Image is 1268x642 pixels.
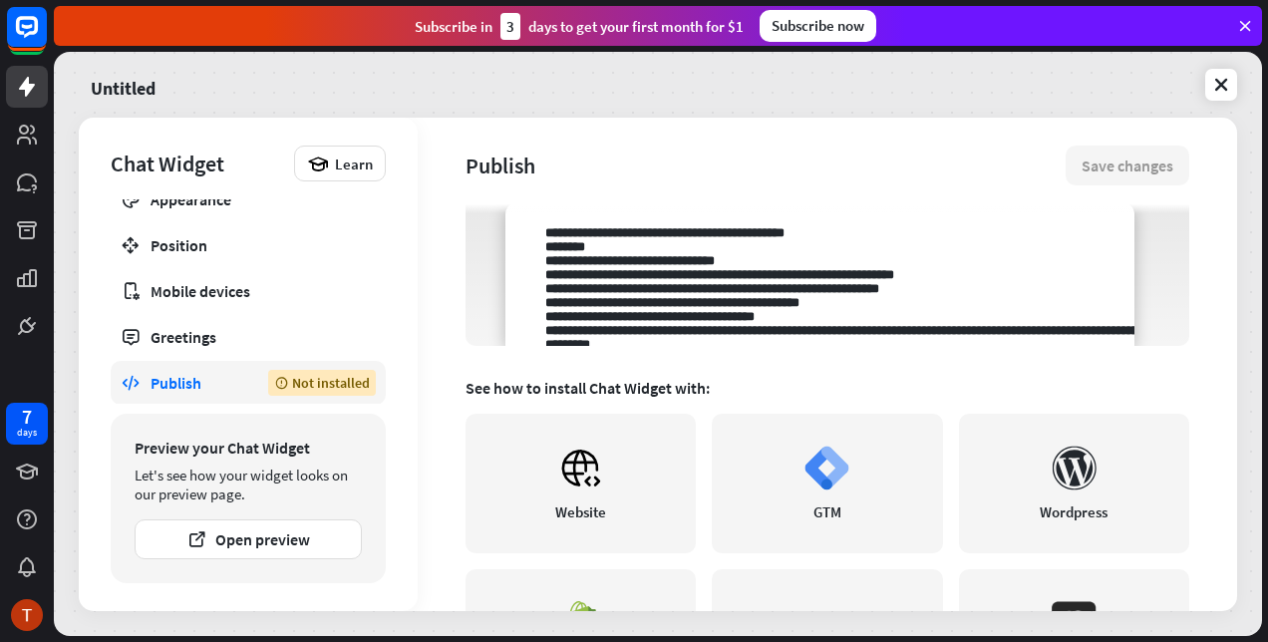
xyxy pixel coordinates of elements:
[959,414,1189,553] a: Wordpress
[712,414,942,553] a: GTM
[111,177,386,221] a: Appearance
[1066,146,1189,185] button: Save changes
[16,8,76,68] button: Open LiveChat chat widget
[1040,502,1108,521] div: Wordpress
[555,502,606,521] div: Website
[111,269,386,313] a: Mobile devices
[135,519,362,559] button: Open preview
[151,281,346,301] div: Mobile devices
[91,64,156,106] a: Untitled
[466,414,696,553] a: Website
[151,235,346,255] div: Position
[111,223,386,267] a: Position
[111,150,284,177] div: Chat Widget
[17,426,37,440] div: days
[500,13,520,40] div: 3
[415,13,744,40] div: Subscribe in days to get your first month for $1
[466,378,1189,398] div: See how to install Chat Widget with:
[111,315,386,359] a: Greetings
[6,403,48,445] a: 7 days
[466,152,1066,179] div: Publish
[135,466,362,503] div: Let's see how your widget looks on our preview page.
[335,155,373,173] span: Learn
[760,10,876,42] div: Subscribe now
[151,373,238,393] div: Publish
[111,361,386,405] a: Publish Not installed
[151,327,346,347] div: Greetings
[151,189,346,209] div: Appearance
[135,438,362,458] div: Preview your Chat Widget
[22,408,32,426] div: 7
[268,370,376,396] div: Not installed
[813,502,841,521] div: GTM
